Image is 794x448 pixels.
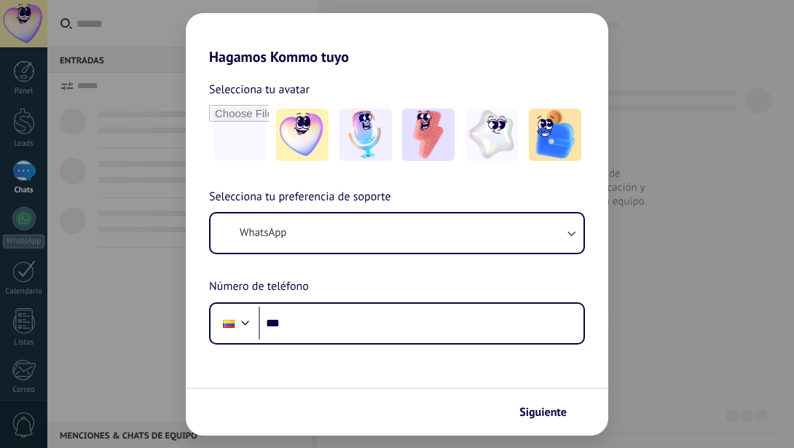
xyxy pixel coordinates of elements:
button: Siguiente [513,400,586,425]
span: Siguiente [519,407,567,417]
span: WhatsApp [240,226,286,240]
img: -5.jpeg [529,109,581,161]
img: -1.jpeg [276,109,329,161]
img: -2.jpeg [339,109,392,161]
h2: Hagamos Kommo tuyo [186,13,608,66]
img: -4.jpeg [465,109,518,161]
span: Selecciona tu avatar [209,80,310,99]
div: Colombia: + 57 [215,308,243,339]
button: WhatsApp [211,213,583,253]
span: Número de teléfono [209,278,309,296]
span: Selecciona tu preferencia de soporte [209,188,391,207]
img: -3.jpeg [402,109,455,161]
